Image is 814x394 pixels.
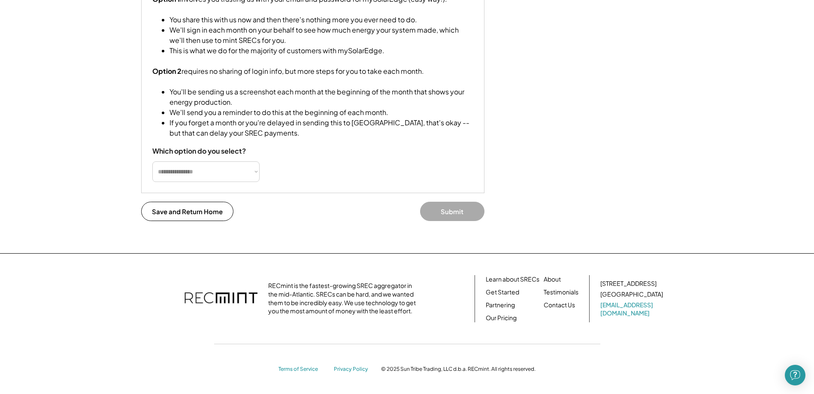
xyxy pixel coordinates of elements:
[141,202,233,221] button: Save and Return Home
[169,15,473,25] li: You share this with us now and then there's nothing more you ever need to do.
[169,107,473,118] li: We'll send you a reminder to do this at the beginning of each month.
[334,366,372,373] a: Privacy Policy
[486,314,517,322] a: Our Pricing
[185,284,257,314] img: recmint-logotype%403x.png
[169,118,473,138] li: If you forget a month or you're delayed in sending this to [GEOGRAPHIC_DATA], that's okay -- but ...
[600,301,665,318] a: [EMAIL_ADDRESS][DOMAIN_NAME]
[152,147,246,156] div: Which option do you select?
[486,301,515,309] a: Partnering
[600,290,663,299] div: [GEOGRAPHIC_DATA]
[278,366,326,373] a: Terms of Service
[486,275,539,284] a: Learn about SRECs
[600,279,657,288] div: [STREET_ADDRESS]
[381,366,536,373] div: © 2025 Sun Tribe Trading, LLC d.b.a. RECmint. All rights reserved.
[544,301,575,309] a: Contact Us
[420,202,484,221] button: Submit
[785,365,805,385] div: Open Intercom Messenger
[169,45,473,56] li: This is what we do for the majority of customers with mySolarEdge.
[169,25,473,45] li: We'll sign in each month on your behalf to see how much energy your system made, which we'll then...
[544,288,578,297] a: Testimonials
[169,87,473,107] li: You'll be sending us a screenshot each month at the beginning of the month that shows your energy...
[152,67,182,76] strong: Option 2
[486,288,519,297] a: Get Started
[268,282,421,315] div: RECmint is the fastest-growing SREC aggregator in the mid-Atlantic. SRECs can be hard, and we wan...
[544,275,561,284] a: About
